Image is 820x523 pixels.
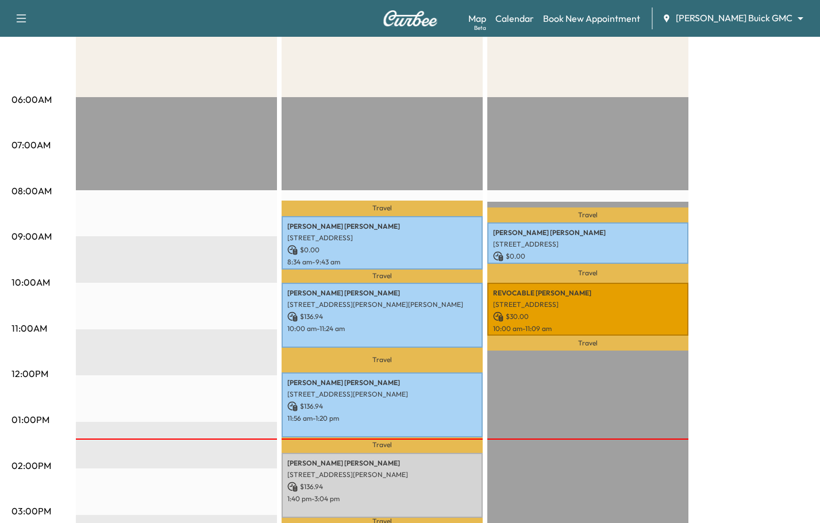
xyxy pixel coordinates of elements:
[287,324,477,333] p: 10:00 am - 11:24 am
[11,321,47,335] p: 11:00AM
[287,300,477,309] p: [STREET_ADDRESS][PERSON_NAME][PERSON_NAME]
[487,336,688,351] p: Travel
[11,229,52,243] p: 09:00AM
[282,201,483,216] p: Travel
[287,378,477,387] p: [PERSON_NAME] [PERSON_NAME]
[468,11,486,25] a: MapBeta
[493,300,683,309] p: [STREET_ADDRESS]
[11,413,49,426] p: 01:00PM
[287,414,477,423] p: 11:56 am - 1:20 pm
[287,494,477,503] p: 1:40 pm - 3:04 pm
[287,470,477,479] p: [STREET_ADDRESS][PERSON_NAME]
[282,437,483,453] p: Travel
[495,11,534,25] a: Calendar
[287,222,477,231] p: [PERSON_NAME] [PERSON_NAME]
[493,251,683,261] p: $ 0.00
[383,10,438,26] img: Curbee Logo
[11,93,52,106] p: 06:00AM
[11,184,52,198] p: 08:00AM
[493,324,683,333] p: 10:00 am - 11:09 am
[493,289,683,298] p: REVOCABLE [PERSON_NAME]
[287,401,477,412] p: $ 136.94
[11,459,51,472] p: 02:00PM
[11,367,48,380] p: 12:00PM
[282,348,483,372] p: Travel
[543,11,640,25] a: Book New Appointment
[287,482,477,492] p: $ 136.94
[11,504,51,518] p: 03:00PM
[487,264,688,282] p: Travel
[493,312,683,322] p: $ 30.00
[493,228,683,237] p: [PERSON_NAME] [PERSON_NAME]
[287,289,477,298] p: [PERSON_NAME] [PERSON_NAME]
[287,390,477,399] p: [STREET_ADDRESS][PERSON_NAME]
[287,312,477,322] p: $ 136.94
[282,270,483,283] p: Travel
[11,138,51,152] p: 07:00AM
[676,11,792,25] span: [PERSON_NAME] Buick GMC
[487,207,688,222] p: Travel
[474,24,486,32] div: Beta
[11,275,50,289] p: 10:00AM
[287,245,477,255] p: $ 0.00
[287,459,477,468] p: [PERSON_NAME] [PERSON_NAME]
[287,233,477,243] p: [STREET_ADDRESS]
[287,257,477,267] p: 8:34 am - 9:43 am
[493,240,683,249] p: [STREET_ADDRESS]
